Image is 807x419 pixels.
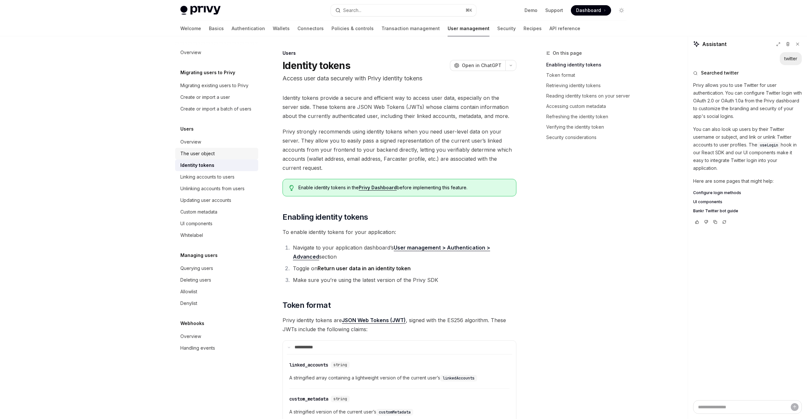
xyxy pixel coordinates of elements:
[450,60,505,71] button: Open in ChatGPT
[175,183,258,194] a: Unlinking accounts from users
[465,8,472,13] span: ⌘ K
[546,111,632,122] a: Refreshing the identity token
[693,208,802,214] a: Bankr Twitter bot guide
[180,196,231,204] div: Updating user accounts
[616,5,627,16] button: Toggle dark mode
[175,171,258,183] a: Linking accounts to users
[693,199,722,204] span: UI components
[693,125,802,172] p: You can also look up users by their Twitter username or subject, and link or unlink Twitter accou...
[693,190,741,195] span: Configure login methods
[175,274,258,286] a: Deleting users
[760,143,778,148] span: useLogin
[343,6,361,14] div: Search...
[180,125,194,133] h5: Users
[546,91,632,101] a: Reading identity tokens on your server
[180,150,215,157] div: The user object
[331,5,476,16] button: Search...⌘K
[180,6,221,15] img: light logo
[180,69,235,76] h5: Migrating users to Privy
[342,317,406,324] a: JSON Web Tokens (JWT)
[273,21,290,36] a: Wallets
[180,173,235,181] div: Linking accounts to users
[701,70,739,76] span: Searched twitter
[462,62,501,69] span: Open in ChatGPT
[546,101,632,111] a: Accessing custom metadata
[784,55,797,62] div: twitter
[546,122,632,132] a: Verifying the identity token
[448,21,489,36] a: User management
[175,229,258,241] a: Whitelabel
[209,21,224,36] a: Basics
[283,300,331,310] span: Token format
[571,5,611,16] a: Dashboard
[175,286,258,297] a: Allowlist
[546,132,632,143] a: Security considerations
[175,159,258,171] a: Identity tokens
[175,331,258,342] a: Overview
[175,47,258,58] a: Overview
[298,184,510,191] span: Enable identity tokens in the before implementing this feature.
[693,81,802,120] p: Privy allows you to use Twitter for user authentication. You can configure Twitter login with OAu...
[791,403,799,411] button: Send message
[180,105,251,113] div: Create or import a batch of users
[318,265,411,272] strong: Return user data in an identity token
[180,220,212,227] div: UI components
[440,375,477,381] code: linkedAccounts
[180,93,230,101] div: Create or import a user
[180,185,245,192] div: Unlinking accounts from users
[576,7,601,14] span: Dashboard
[546,80,632,91] a: Retrieving identity tokens
[175,80,258,91] a: Migrating existing users to Privy
[180,299,197,307] div: Denylist
[549,21,580,36] a: API reference
[381,21,440,36] a: Transaction management
[545,7,563,14] a: Support
[297,21,324,36] a: Connectors
[524,7,537,14] a: Demo
[693,208,738,214] span: Bankr Twitter bot guide
[289,374,510,382] span: A stringified array containing a lightweight version of the current user’s
[175,148,258,159] a: The user object
[497,21,516,36] a: Security
[283,227,516,237] span: To enable identity tokens for your application:
[180,161,214,169] div: Identity tokens
[283,316,516,334] span: Privy identity tokens are , signed with the ES256 algorithm. These JWTs include the following cla...
[180,49,201,56] div: Overview
[180,231,203,239] div: Whitelabel
[546,70,632,80] a: Token format
[180,251,218,259] h5: Managing users
[283,60,350,71] h1: Identity tokens
[524,21,542,36] a: Recipes
[693,190,802,195] a: Configure login methods
[180,276,211,284] div: Deleting users
[175,91,258,103] a: Create or import a user
[546,60,632,70] a: Enabling identity tokens
[331,21,374,36] a: Policies & controls
[175,342,258,354] a: Handling events
[693,177,802,185] p: Here are some pages that might help:
[291,264,516,273] li: Toggle on
[553,49,582,57] span: On this page
[180,264,213,272] div: Querying users
[289,185,294,191] svg: Tip
[359,185,397,191] a: Privy Dashboard
[693,199,802,204] a: UI components
[175,194,258,206] a: Updating user accounts
[175,218,258,229] a: UI components
[175,103,258,115] a: Create or import a batch of users
[702,40,727,48] span: Assistant
[180,320,204,327] h5: Webhooks
[291,243,516,261] li: Navigate to your application dashboard’s section
[175,206,258,218] a: Custom metadata
[180,138,201,146] div: Overview
[693,70,802,76] button: Searched twitter
[180,21,201,36] a: Welcome
[289,362,328,368] div: linked_accounts
[291,275,516,285] li: Make sure you’re using the latest version of the Privy SDK
[283,74,516,83] p: Access user data securely with Privy identity tokens
[180,82,248,89] div: Migrating existing users to Privy
[283,127,516,172] span: Privy strongly recommends using identity tokens when you need user-level data on your server. The...
[333,362,347,367] span: string
[180,288,197,296] div: Allowlist
[283,93,516,121] span: Identity tokens provide a secure and efficient way to access user data, especially on the server ...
